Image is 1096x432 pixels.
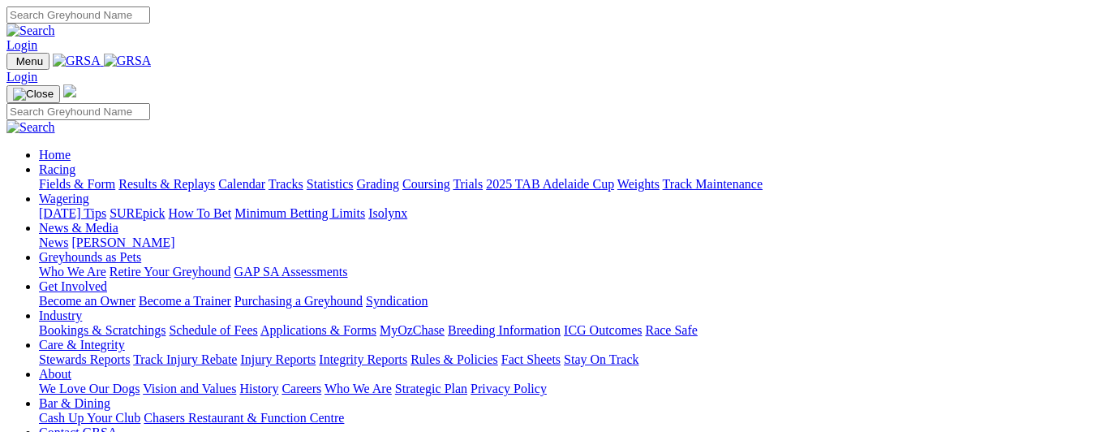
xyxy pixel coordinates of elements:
div: Care & Integrity [39,352,1090,367]
a: Become an Owner [39,294,135,308]
a: Trials [453,177,483,191]
a: Stewards Reports [39,352,130,366]
a: Strategic Plan [395,382,467,395]
a: Wagering [39,192,89,205]
img: Close [13,88,54,101]
a: Login [6,70,37,84]
a: Who We Are [325,382,392,395]
a: Rules & Policies [410,352,498,366]
a: Integrity Reports [319,352,407,366]
a: Industry [39,309,82,322]
a: Coursing [402,177,450,191]
div: News & Media [39,235,1090,250]
div: Wagering [39,206,1090,221]
a: Bookings & Scratchings [39,323,165,337]
a: Track Injury Rebate [133,352,237,366]
a: 2025 TAB Adelaide Cup [486,177,614,191]
a: Tracks [269,177,303,191]
a: Fact Sheets [501,352,561,366]
a: Grading [357,177,399,191]
div: About [39,382,1090,396]
a: Injury Reports [240,352,316,366]
a: We Love Our Dogs [39,382,140,395]
img: GRSA [104,54,152,68]
a: Login [6,38,37,52]
a: Breeding Information [448,323,561,337]
a: History [239,382,278,395]
a: Statistics [307,177,354,191]
a: Isolynx [368,206,407,220]
span: Menu [16,55,43,67]
a: News & Media [39,221,118,235]
a: Bar & Dining [39,396,110,410]
a: Results & Replays [118,177,215,191]
a: Calendar [218,177,265,191]
a: Become a Trainer [139,294,231,308]
a: Stay On Track [564,352,638,366]
a: News [39,235,68,249]
a: Purchasing a Greyhound [234,294,363,308]
div: Industry [39,323,1090,338]
a: Cash Up Your Club [39,411,140,425]
a: Applications & Forms [260,323,376,337]
a: Who We Are [39,265,106,279]
img: Search [6,24,55,38]
a: Greyhounds as Pets [39,250,141,264]
a: Syndication [366,294,428,308]
input: Search [6,103,150,120]
a: Race Safe [645,323,697,337]
a: Care & Integrity [39,338,125,352]
a: SUREpick [110,206,165,220]
div: Racing [39,177,1090,192]
img: logo-grsa-white.png [63,84,76,97]
a: Vision and Values [143,382,236,395]
input: Search [6,6,150,24]
a: Weights [617,177,660,191]
div: Greyhounds as Pets [39,265,1090,279]
button: Toggle navigation [6,85,60,103]
a: Careers [282,382,321,395]
a: How To Bet [169,206,232,220]
a: Fields & Form [39,177,115,191]
a: Minimum Betting Limits [234,206,365,220]
a: Privacy Policy [471,382,547,395]
div: Get Involved [39,294,1090,309]
a: About [39,367,71,381]
a: ICG Outcomes [564,323,642,337]
a: [PERSON_NAME] [71,235,174,249]
a: Racing [39,162,75,176]
img: GRSA [53,54,101,68]
a: Track Maintenance [663,177,763,191]
a: Schedule of Fees [169,323,257,337]
button: Toggle navigation [6,53,49,70]
div: Bar & Dining [39,411,1090,426]
a: GAP SA Assessments [234,265,348,279]
a: [DATE] Tips [39,206,106,220]
a: Get Involved [39,279,107,293]
a: Chasers Restaurant & Function Centre [144,411,344,425]
a: Home [39,148,71,162]
a: Retire Your Greyhound [110,265,231,279]
img: Search [6,120,55,135]
a: MyOzChase [380,323,445,337]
